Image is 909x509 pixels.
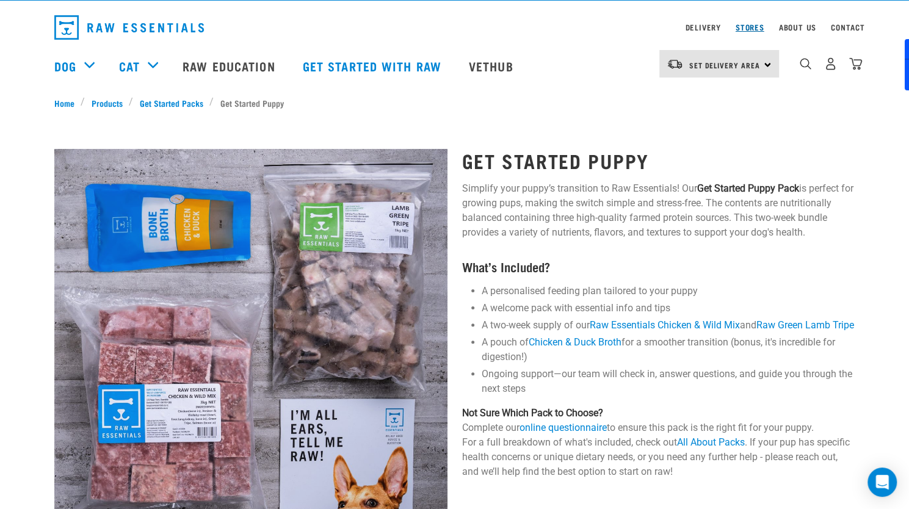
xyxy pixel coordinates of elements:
[689,63,760,67] span: Set Delivery Area
[685,25,720,29] a: Delivery
[85,96,129,109] a: Products
[462,181,855,240] p: Simplify your puppy’s transition to Raw Essentials! Our is perfect for growing pups, making the s...
[170,42,290,90] a: Raw Education
[119,57,140,75] a: Cat
[54,96,81,109] a: Home
[482,284,855,298] li: A personalised feeding plan tailored to your puppy
[462,150,855,171] h1: Get Started Puppy
[291,42,457,90] a: Get started with Raw
[462,263,550,270] strong: What’s Included?
[520,422,607,433] a: online questionnaire
[867,467,897,497] div: Open Intercom Messenger
[54,57,76,75] a: Dog
[667,59,683,70] img: van-moving.png
[529,336,621,348] a: Chicken & Duck Broth
[482,301,855,316] li: A welcome pack with essential info and tips
[800,58,811,70] img: home-icon-1@2x.png
[45,10,865,45] nav: dropdown navigation
[457,42,529,90] a: Vethub
[736,25,764,29] a: Stores
[824,57,837,70] img: user.png
[482,335,855,364] li: A pouch of for a smoother transition (bonus, it's incredible for digestion!)
[831,25,865,29] a: Contact
[54,15,204,40] img: Raw Essentials Logo
[462,406,855,479] p: Complete our to ensure this pack is the right fit for your puppy. For a full breakdown of what's ...
[482,367,855,396] li: Ongoing support—our team will check in, answer questions, and guide you through the next steps
[482,318,855,333] li: A two-week supply of our and
[133,96,209,109] a: Get Started Packs
[462,407,603,419] strong: Not Sure Which Pack to Choose?
[778,25,816,29] a: About Us
[756,319,854,331] a: Raw Green Lamb Tripe
[849,57,862,70] img: home-icon@2x.png
[54,96,855,109] nav: breadcrumbs
[590,319,740,331] a: Raw Essentials Chicken & Wild Mix
[697,182,799,194] strong: Get Started Puppy Pack
[677,436,745,448] a: All About Packs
